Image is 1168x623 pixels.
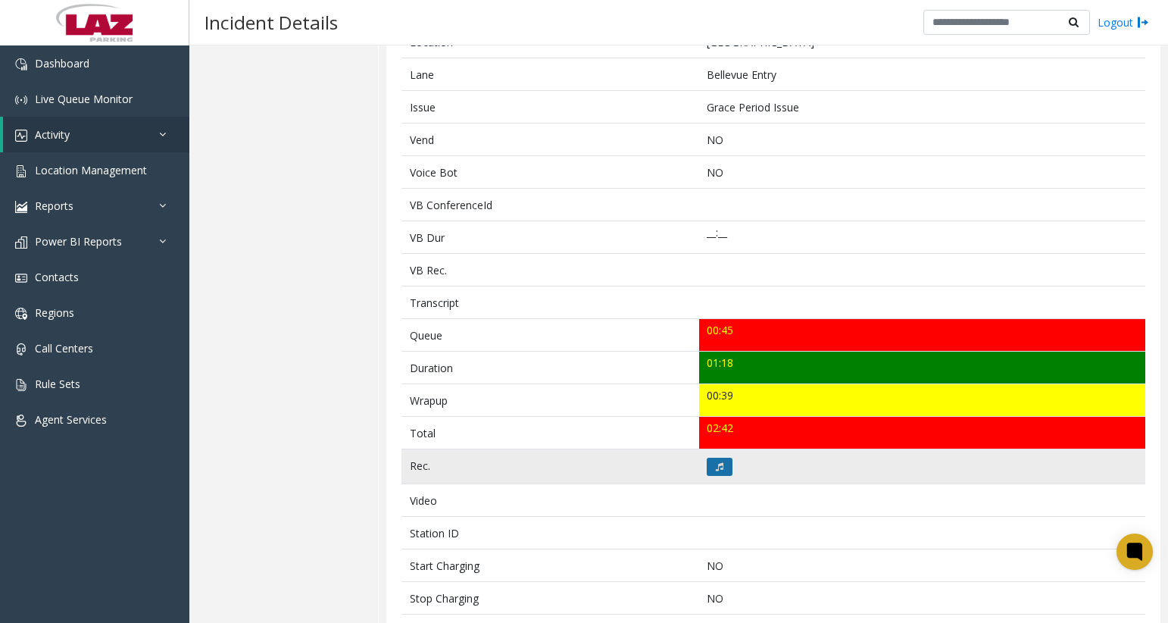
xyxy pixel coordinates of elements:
span: Activity [35,127,70,142]
td: 02:42 [699,417,1145,449]
a: Logout [1098,14,1149,30]
img: 'icon' [15,94,27,106]
td: Video [401,484,699,517]
span: Live Queue Monitor [35,92,133,106]
span: Call Centers [35,341,93,355]
img: 'icon' [15,165,27,177]
span: Location Management [35,163,147,177]
p: NO [707,132,1137,148]
span: Rule Sets [35,377,80,391]
td: 01:18 [699,352,1145,384]
img: 'icon' [15,130,27,142]
span: Reports [35,199,73,213]
img: 'icon' [15,201,27,213]
td: Bellevue Entry [699,58,1145,91]
img: logout [1137,14,1149,30]
img: 'icon' [15,272,27,284]
td: Start Charging [401,549,699,582]
td: VB Rec. [401,254,699,286]
td: 00:39 [699,384,1145,417]
td: Total [401,417,699,449]
td: Duration [401,352,699,384]
td: Issue [401,91,699,124]
img: 'icon' [15,379,27,391]
td: Grace Period Issue [699,91,1145,124]
img: 'icon' [15,308,27,320]
h3: Incident Details [197,4,345,41]
td: Vend [401,124,699,156]
img: 'icon' [15,236,27,249]
p: NO [707,558,1137,574]
td: __:__ [699,221,1145,254]
td: Stop Charging [401,582,699,615]
span: Dashboard [35,56,89,70]
span: Agent Services [35,412,107,427]
td: Station ID [401,517,699,549]
img: 'icon' [15,58,27,70]
span: Regions [35,305,74,320]
td: VB ConferenceId [401,189,699,221]
td: 00:45 [699,319,1145,352]
td: Wrapup [401,384,699,417]
p: NO [707,164,1137,180]
span: Contacts [35,270,79,284]
a: Activity [3,117,189,152]
td: Queue [401,319,699,352]
img: 'icon' [15,415,27,427]
p: NO [707,590,1137,606]
td: Lane [401,58,699,91]
span: Power BI Reports [35,234,122,249]
td: Voice Bot [401,156,699,189]
td: Rec. [401,449,699,484]
img: 'icon' [15,343,27,355]
td: Transcript [401,286,699,319]
td: VB Dur [401,221,699,254]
